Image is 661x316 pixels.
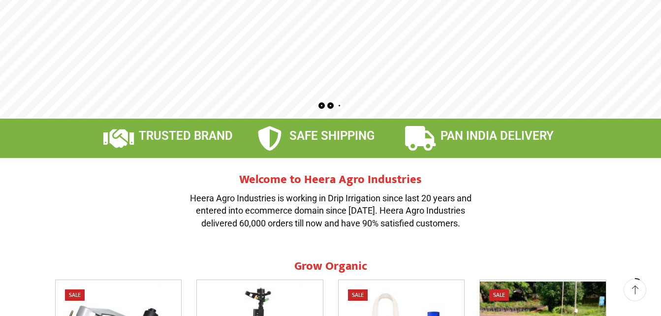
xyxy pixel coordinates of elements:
h2: Welcome to Heera Agro Industries [183,173,478,187]
span: Sale [65,289,85,301]
span: TRUSTED BRAND [139,129,233,143]
span: Sale [489,289,509,301]
span: Grow Organic [294,256,367,276]
span: SAFE SHIPPING [289,129,375,143]
span: PAN INDIA DELIVERY [441,129,554,143]
span: Sale [348,289,368,301]
p: Heera Agro Industries is working in Drip Irrigation since last 20 years and entered into ecommerc... [183,192,478,230]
